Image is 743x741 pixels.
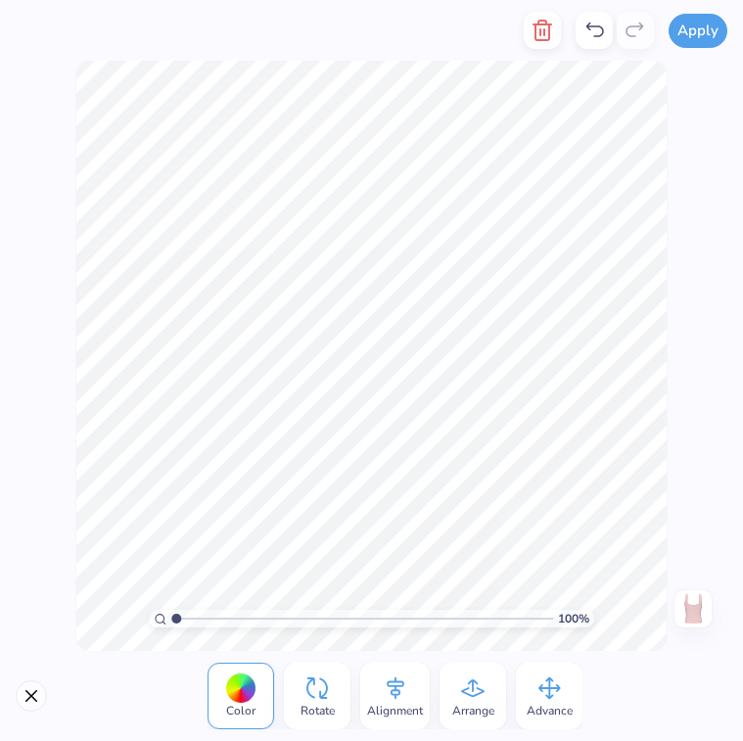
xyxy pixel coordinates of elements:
button: Apply [669,14,727,48]
span: Alignment [367,703,423,718]
span: Rotate [301,703,335,718]
button: Close [16,680,47,712]
span: Arrange [452,703,494,718]
img: Back [677,593,709,625]
span: Advance [527,703,573,718]
span: Color [226,703,255,718]
span: 100 % [558,610,589,627]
